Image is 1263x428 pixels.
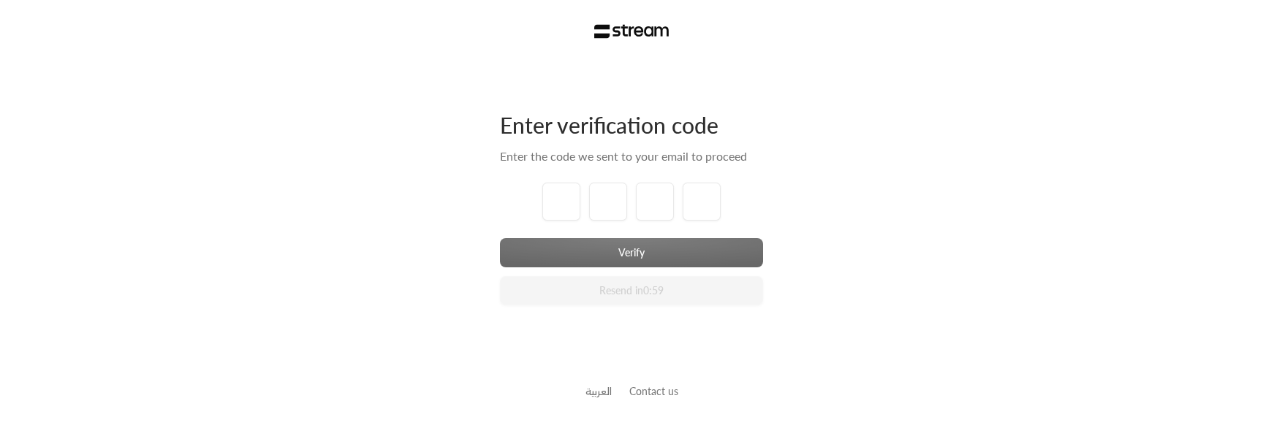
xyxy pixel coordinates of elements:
[585,378,612,405] a: العربية
[500,111,763,139] div: Enter verification code
[629,383,678,399] button: Contact us
[629,385,678,397] a: Contact us
[594,24,670,39] img: Stream Logo
[500,148,763,165] div: Enter the code we sent to your email to proceed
